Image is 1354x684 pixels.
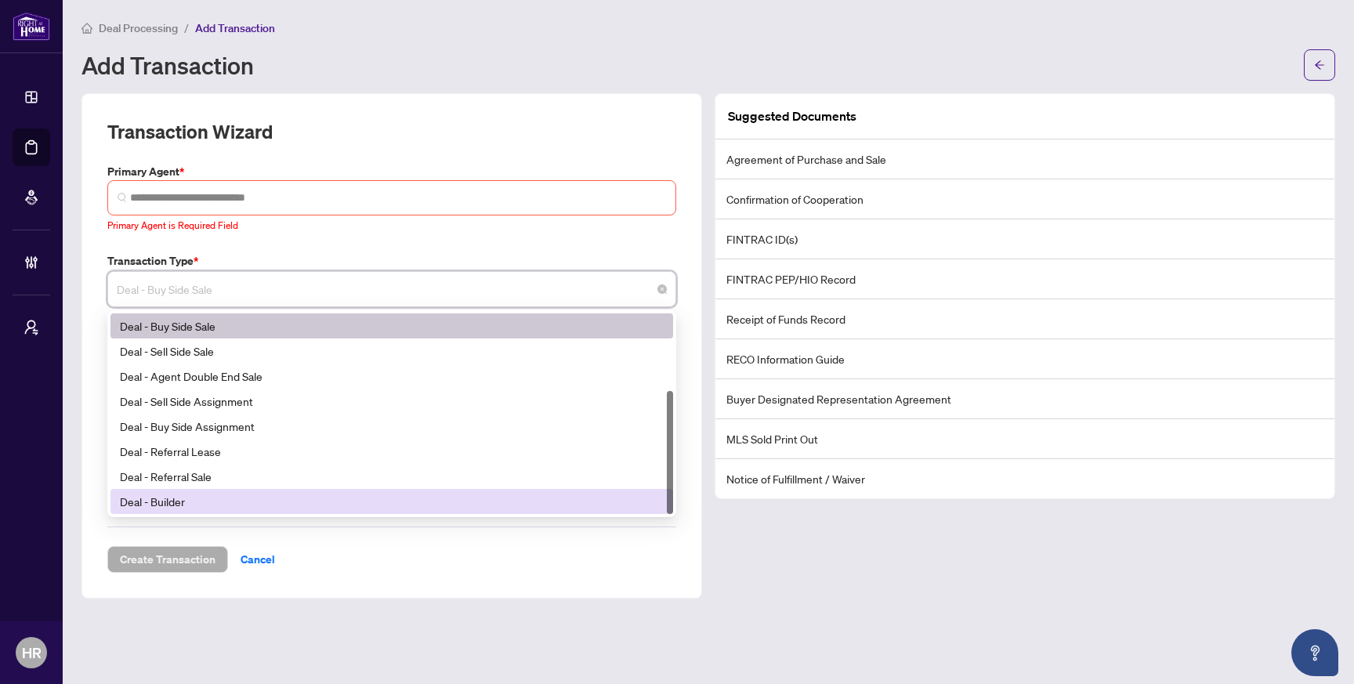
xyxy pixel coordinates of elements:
[728,107,856,126] article: Suggested Documents
[118,193,127,202] img: search_icon
[81,23,92,34] span: home
[715,379,1334,419] li: Buyer Designated Representation Agreement
[120,317,664,335] div: Deal - Buy Side Sale
[107,546,228,573] button: Create Transaction
[715,219,1334,259] li: FINTRAC ID(s)
[107,252,676,270] label: Transaction Type
[657,284,667,294] span: close-circle
[120,443,664,460] div: Deal - Referral Lease
[120,342,664,360] div: Deal - Sell Side Sale
[120,393,664,410] div: Deal - Sell Side Assignment
[81,52,254,78] h1: Add Transaction
[184,19,189,37] li: /
[110,439,673,464] div: Deal - Referral Lease
[228,546,288,573] button: Cancel
[24,320,39,335] span: user-switch
[120,493,664,510] div: Deal - Builder
[110,389,673,414] div: Deal - Sell Side Assignment
[110,313,673,338] div: Deal - Buy Side Sale
[107,219,238,231] span: Primary Agent is Required Field
[715,459,1334,498] li: Notice of Fulfillment / Waiver
[715,299,1334,339] li: Receipt of Funds Record
[110,338,673,364] div: Deal - Sell Side Sale
[107,163,676,180] label: Primary Agent
[241,547,275,572] span: Cancel
[1291,629,1338,676] button: Open asap
[107,119,273,144] h2: Transaction Wizard
[110,464,673,489] div: Deal - Referral Sale
[120,367,664,385] div: Deal - Agent Double End Sale
[715,419,1334,459] li: MLS Sold Print Out
[715,259,1334,299] li: FINTRAC PEP/HIO Record
[715,179,1334,219] li: Confirmation of Cooperation
[1314,60,1325,71] span: arrow-left
[120,468,664,485] div: Deal - Referral Sale
[110,364,673,389] div: Deal - Agent Double End Sale
[13,12,50,41] img: logo
[117,274,667,304] span: Deal - Buy Side Sale
[22,642,42,664] span: HR
[99,21,178,35] span: Deal Processing
[715,139,1334,179] li: Agreement of Purchase and Sale
[120,418,664,435] div: Deal - Buy Side Assignment
[715,339,1334,379] li: RECO Information Guide
[110,489,673,514] div: Deal - Builder
[195,21,275,35] span: Add Transaction
[110,414,673,439] div: Deal - Buy Side Assignment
